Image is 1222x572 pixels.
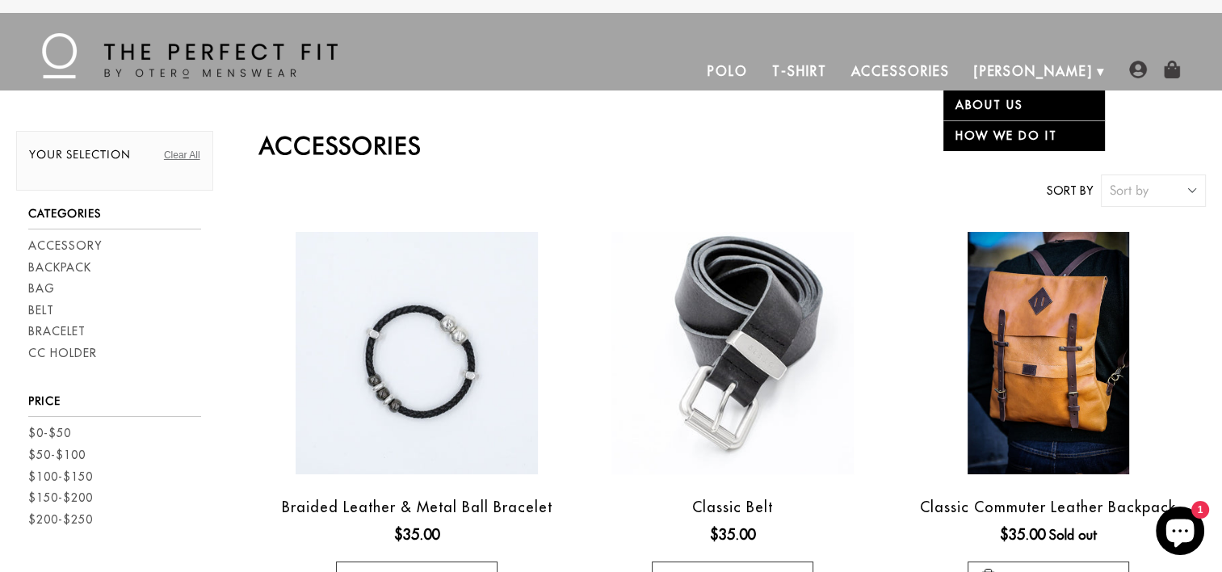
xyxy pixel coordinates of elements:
a: $50-$100 [28,447,86,464]
a: Clear All [164,148,200,162]
h2: Your selection [29,148,200,170]
a: leather backpack [894,232,1202,474]
a: otero menswear classic black leather belt [578,232,886,474]
a: Backpack [28,259,91,276]
a: How We Do It [943,120,1105,151]
a: Bag [28,280,55,297]
a: black braided leather bracelet [263,232,571,474]
a: [PERSON_NAME] [962,52,1105,90]
ins: $35.00 [394,524,439,545]
h3: Categories [28,207,201,229]
img: leather backpack [968,232,1129,474]
a: Belt [28,302,54,319]
a: T-Shirt [760,52,838,90]
h3: Price [28,394,201,417]
img: black braided leather bracelet [296,232,538,474]
span: Sold out [1049,527,1097,543]
a: Braided Leather & Metal Ball Bracelet [281,498,552,516]
a: Bracelet [28,323,86,340]
a: CC Holder [28,345,97,362]
a: Classic Commuter Leather Backpack [920,498,1176,516]
a: Polo [695,52,760,90]
img: shopping-bag-icon.png [1163,61,1181,78]
a: About Us [943,90,1105,120]
a: $200-$250 [28,511,93,528]
h2: Accessories [259,131,1206,160]
a: Accessory [28,238,102,254]
a: Classic Belt [692,498,773,516]
a: Accessories [838,52,961,90]
a: $150-$200 [28,490,93,507]
inbox-online-store-chat: Shopify online store chat [1151,507,1209,559]
a: $0-$50 [28,425,71,442]
label: Sort by [1047,183,1093,200]
img: user-account-icon.png [1129,61,1147,78]
ins: $35.00 [1000,524,1045,545]
img: The Perfect Fit - by Otero Menswear - Logo [42,33,338,78]
a: $100-$150 [28,469,93,486]
ins: $35.00 [710,524,755,545]
img: otero menswear classic black leather belt [611,232,854,474]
